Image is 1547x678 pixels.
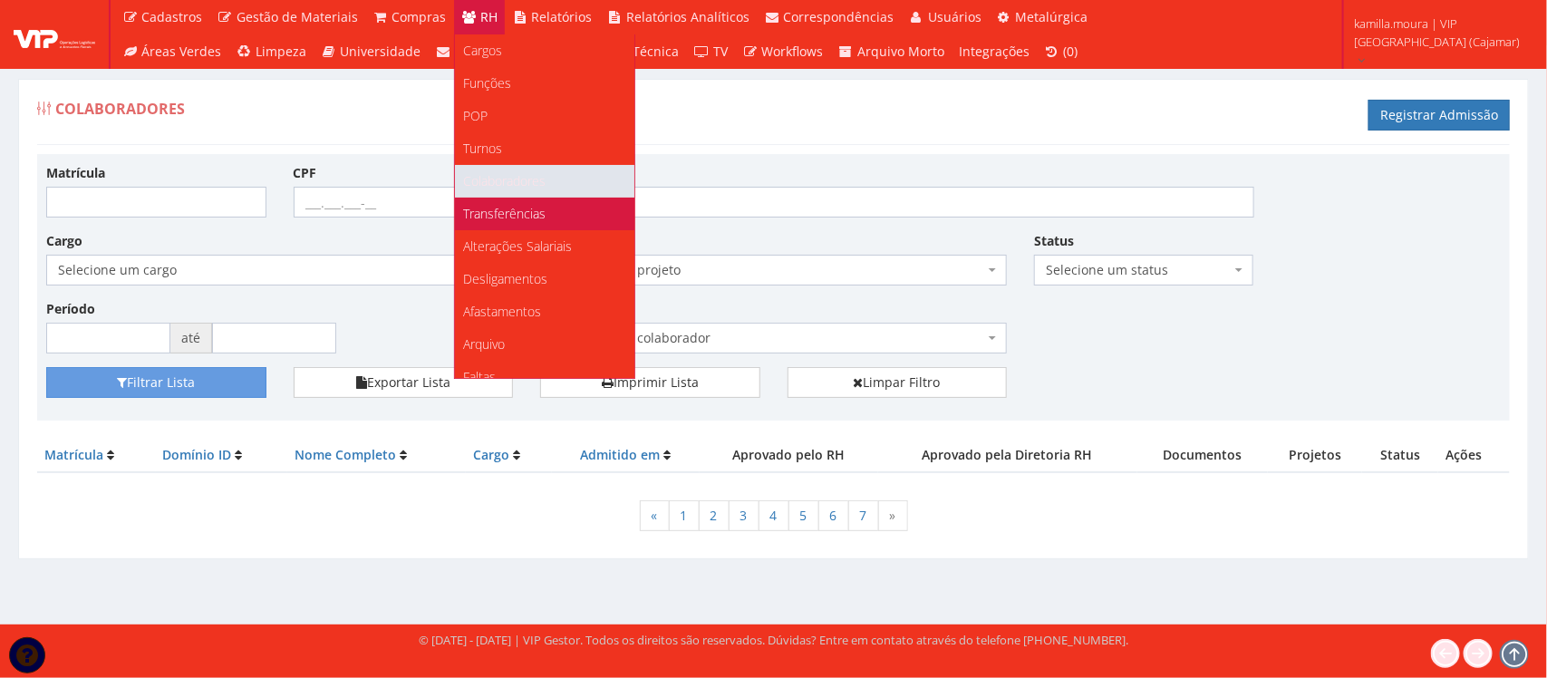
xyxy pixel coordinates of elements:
[640,500,670,531] a: « Anterior
[142,8,203,25] span: Cadastros
[878,500,908,531] span: »
[669,500,700,531] a: 1
[55,99,185,119] span: Colaboradores
[480,8,498,25] span: RH
[464,237,573,255] span: Alterações Salariais
[46,367,266,398] button: Filtrar Lista
[1137,439,1269,472] th: Documentos
[455,67,634,100] a: Funções
[46,300,95,318] label: Período
[464,107,488,124] span: POP
[455,328,634,361] a: Arquivo
[735,34,831,69] a: Workflows
[699,500,730,531] a: 2
[581,446,661,463] a: Admitido em
[1368,100,1510,131] a: Registrar Admissão
[464,270,548,287] span: Desligamentos
[818,500,849,531] a: 6
[928,8,981,25] span: Usuários
[700,439,877,472] th: Aprovado pelo RH
[1362,439,1438,472] th: Status
[788,367,1008,398] a: Limpar Filtro
[455,165,634,198] a: Colaboradores
[831,34,952,69] a: Arquivo Morto
[46,164,105,182] label: Matrícula
[455,361,634,393] a: Faltas
[14,21,95,48] img: logo
[952,34,1037,69] a: Integrações
[464,368,497,385] span: Faltas
[429,34,536,69] a: Campanhas
[540,255,1007,286] span: Selecione um projeto
[959,43,1030,60] span: Integrações
[392,8,447,25] span: Compras
[464,172,546,189] span: Colaboradores
[455,100,634,132] a: POP
[464,42,503,59] span: Cargos
[878,439,1137,472] th: Aprovado pela Diretoria RH
[44,446,103,463] a: Matrícula
[419,632,1128,649] div: © [DATE] - [DATE] | VIP Gestor. Todos os direitos são reservados. Dúvidas? Entre em contato atrav...
[46,255,513,286] span: Selecione um cargo
[464,74,512,92] span: Funções
[1438,439,1510,472] th: Ações
[729,500,759,531] a: 3
[552,329,984,347] span: Selecione um colaborador
[473,446,509,463] a: Cargo
[1355,15,1523,51] span: kamilla.moura | VIP [GEOGRAPHIC_DATA] (Cajamar)
[857,43,944,60] span: Arquivo Morto
[788,500,819,531] a: 5
[540,323,1007,354] span: Selecione um colaborador
[455,34,634,67] a: Cargos
[256,43,306,60] span: Limpeza
[237,8,358,25] span: Gestão de Materiais
[58,261,490,279] span: Selecione um cargo
[455,295,634,328] a: Afastamentos
[713,43,728,60] span: TV
[1016,8,1088,25] span: Metalúrgica
[687,34,736,69] a: TV
[552,261,984,279] span: Selecione um projeto
[170,323,212,354] span: até
[294,187,514,218] input: ___.___.___-__
[532,8,593,25] span: Relatórios
[46,232,82,250] label: Cargo
[314,34,429,69] a: Universidade
[341,43,421,60] span: Universidade
[1268,439,1362,472] th: Projetos
[464,303,542,320] span: Afastamentos
[762,43,824,60] span: Workflows
[464,205,546,222] span: Transferências
[455,263,634,295] a: Desligamentos
[626,8,749,25] span: Relatórios Analíticos
[163,446,232,463] a: Domínio ID
[1064,43,1078,60] span: (0)
[115,34,229,69] a: Áreas Verdes
[455,132,634,165] a: Turnos
[294,164,317,182] label: CPF
[455,198,634,230] a: Transferências
[455,230,634,263] a: Alterações Salariais
[540,367,760,398] a: Imprimir Lista
[294,367,514,398] button: Exportar Lista
[142,43,222,60] span: Áreas Verdes
[1034,232,1074,250] label: Status
[464,140,503,157] span: Turnos
[848,500,879,531] a: 7
[295,446,396,463] a: Nome Completo
[1046,261,1232,279] span: Selecione um status
[1034,255,1254,286] span: Selecione um status
[464,335,506,353] span: Arquivo
[784,8,894,25] span: Correspondências
[759,500,789,531] a: 4
[1037,34,1086,69] a: (0)
[229,34,314,69] a: Limpeza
